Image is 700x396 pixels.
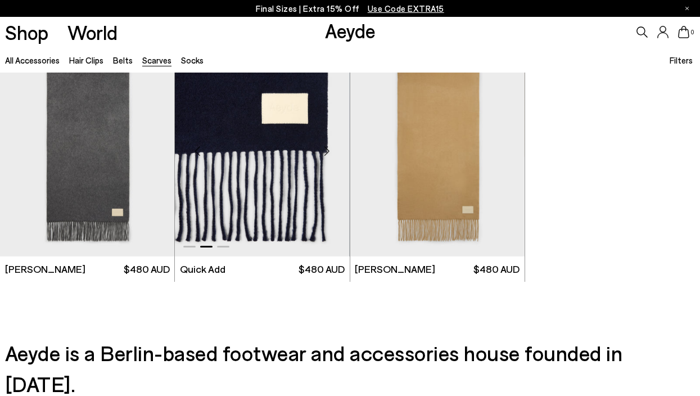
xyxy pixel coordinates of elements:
a: All accessories [5,55,60,65]
a: 0 [678,26,689,38]
img: Bela Cashmere Scarf [175,37,349,256]
span: Filters [670,55,693,65]
img: Bela Cashmere Scarf [174,37,349,256]
a: Scarves [142,55,171,65]
a: Next slide Previous slide [175,37,349,256]
a: Socks [181,55,204,65]
a: 3 / 3 1 / 3 2 / 3 3 / 3 1 / 3 Next slide Previous slide [350,37,525,256]
img: Bela Cashmere Scarf [349,37,523,256]
div: Previous slide [180,134,214,168]
a: Aeyde [325,19,376,42]
a: Belts [113,55,133,65]
span: [PERSON_NAME] [5,262,85,276]
img: Bela Cashmere Scarf [350,37,525,256]
img: Bela Cashmere Scarf [525,37,699,256]
a: World [67,22,118,42]
span: 0 [689,29,695,35]
div: 2 / 3 [175,37,349,256]
p: Final Sizes | Extra 15% Off [256,2,444,16]
a: [PERSON_NAME] $480 AUD [350,256,525,282]
span: $480 AUD [124,262,170,276]
span: $480 AUD [299,262,345,276]
a: Shop [5,22,48,42]
span: $480 AUD [473,262,520,276]
div: 1 / 3 [350,37,525,256]
ul: variant [180,262,225,276]
span: [PERSON_NAME] [355,262,435,276]
div: Next slide [310,134,344,168]
div: 2 / 3 [525,37,699,256]
a: Hair Clips [69,55,103,65]
div: 3 / 3 [349,37,523,256]
a: Quick Add $480 AUD [175,256,349,282]
span: Navigate to /collections/ss25-final-sizes [368,3,444,13]
div: 2 / 3 [174,37,349,256]
li: Quick Add [180,262,225,276]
